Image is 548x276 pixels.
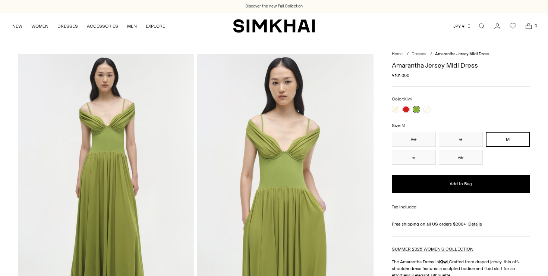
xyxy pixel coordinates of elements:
span: M [401,123,405,128]
a: WOMEN [31,18,48,34]
a: Home [392,52,403,56]
span: Add to Bag [450,181,472,187]
button: JPY ¥ [453,18,472,34]
span: 0 [532,22,539,29]
div: Tax included. [392,204,530,210]
a: DRESSES [57,18,78,34]
a: Wishlist [506,19,520,34]
span: ¥101,000 [392,72,409,79]
label: Size: [392,122,405,129]
a: SIMKHAI [233,19,315,33]
a: NEW [12,18,22,34]
span: Kiwi [404,97,412,102]
button: XL [439,150,483,165]
strong: Kiwi. [439,259,449,264]
a: Details [468,221,482,227]
a: EXPLORE [146,18,165,34]
a: Open search modal [474,19,489,34]
span: Amarantha Jersey Midi Dress [435,52,489,56]
button: M [486,132,530,147]
button: Add to Bag [392,175,530,193]
a: Dresses [412,52,426,56]
a: MEN [127,18,137,34]
div: Free shipping on all US orders $200+ [392,221,530,227]
nav: breadcrumbs [392,51,530,58]
button: L [392,150,436,165]
button: XS [392,132,436,147]
div: / [430,51,432,58]
button: S [439,132,483,147]
div: / [407,51,409,58]
a: Go to the account page [490,19,505,34]
a: SUMMER 2025 WOMEN'S COLLECTION [392,246,473,252]
a: Discover the new Fall Collection [245,3,303,9]
h1: Amarantha Jersey Midi Dress [392,62,530,69]
label: Color: [392,96,412,103]
a: Open cart modal [521,19,536,34]
a: ACCESSORIES [87,18,118,34]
